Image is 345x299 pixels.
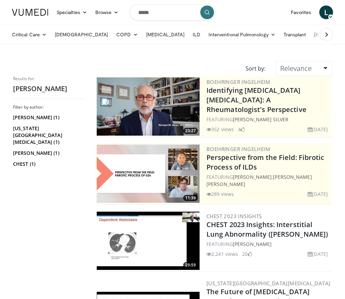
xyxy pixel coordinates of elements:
[206,190,234,198] li: 289 views
[13,125,83,146] a: [US_STATE][GEOGRAPHIC_DATA][MEDICAL_DATA] (1)
[12,9,48,16] img: VuMedi Logo
[183,128,198,134] span: 23:27
[240,61,271,76] div: Sort by:
[97,212,200,270] a: 29:59
[233,174,272,180] a: [PERSON_NAME]
[97,212,200,270] img: f6562500-9df7-4ac4-bbb5-0d43c103e82e.300x170_q85_crop-smart_upscale.jpg
[183,195,198,201] span: 11:39
[206,146,270,152] a: Boehringer Ingelheim
[287,5,315,19] a: Favorites
[308,126,328,133] li: [DATE]
[242,250,252,258] li: 20
[319,5,333,19] a: L
[97,145,200,203] a: 11:39
[112,28,142,41] a: COPD
[206,116,331,123] div: FEATURING
[183,262,198,268] span: 29:59
[276,61,332,76] a: Relevance
[308,250,328,258] li: [DATE]
[97,145,200,203] img: 0d260a3c-dea8-4d46-9ffd-2859801fb613.png.300x170_q85_crop-smart_upscale.png
[233,116,288,123] a: [PERSON_NAME] Silver
[13,114,83,121] a: [PERSON_NAME] (1)
[97,77,200,136] a: 23:27
[51,28,112,41] a: [DEMOGRAPHIC_DATA]
[91,5,123,19] a: Browse
[206,153,324,172] a: Perspective from the Field: Fibrotic Process of ILDs
[206,250,238,258] li: 2,241 views
[13,150,83,157] a: [PERSON_NAME] (1)
[206,173,331,188] div: FEATURING ,
[142,28,189,41] a: [MEDICAL_DATA]
[206,213,262,220] a: CHEST 2023 Insights
[206,78,270,85] a: Boehringer Ingelheim
[97,77,200,136] img: dcc7dc38-d620-4042-88f3-56bf6082e623.png.300x170_q85_crop-smart_upscale.png
[204,28,279,41] a: Interventional Pulmonology
[280,64,312,73] span: Relevance
[308,190,328,198] li: [DATE]
[206,126,234,133] li: 352 views
[13,84,85,93] h2: [PERSON_NAME]
[206,240,331,248] div: FEATURING
[279,28,310,41] a: Transplant
[13,104,85,110] h3: Filter by author:
[8,28,51,41] a: Critical Care
[189,28,204,41] a: ILD
[206,220,328,239] a: CHEST 2023 Insights: Interstitial Lung Abnormality ([PERSON_NAME])
[13,161,83,167] a: CHEST (1)
[206,86,307,114] a: Identifying [MEDICAL_DATA] [MEDICAL_DATA]: A Rheumatologist's Perspective
[13,76,85,82] p: Results for:
[233,241,272,247] a: [PERSON_NAME]
[130,4,215,21] input: Search topics, interventions
[206,280,330,287] a: [US_STATE][GEOGRAPHIC_DATA][MEDICAL_DATA]
[238,126,245,133] li: 4
[52,5,91,19] a: Specialties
